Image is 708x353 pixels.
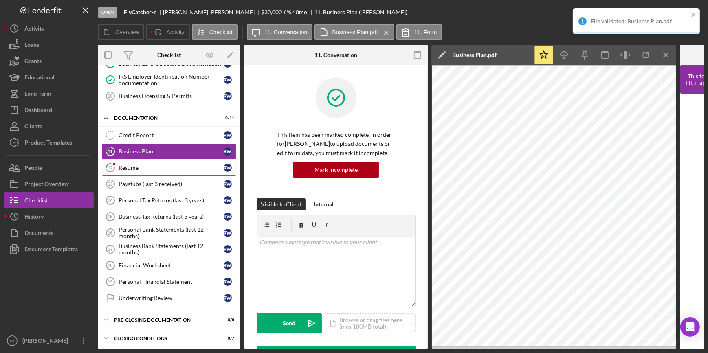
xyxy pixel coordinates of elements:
[247,24,313,40] button: 11. Conversation
[108,149,113,154] tspan: 11
[114,116,214,121] div: Documentation
[124,9,156,15] b: FlyCatcher-r
[114,336,214,341] div: Closing Conditions
[102,241,236,257] a: 17Business Bank Statements (last 12 months)RW
[332,29,378,35] label: Business Plan.pdf
[119,164,224,171] div: Resume
[4,241,94,257] button: Document Templates
[108,214,112,219] tspan: 15
[24,134,72,153] div: Product Templates
[691,11,697,19] button: close
[284,9,291,15] div: 6 %
[119,278,224,285] div: Personal Financial Statement
[224,180,232,188] div: R W
[257,313,322,333] button: Send
[4,20,94,37] button: Activity
[24,37,39,55] div: Loans
[4,160,94,176] a: People
[224,131,232,139] div: R W
[314,162,358,178] div: Mark Incomplete
[102,88,236,104] a: 10Business Licensing & PermitsRW
[220,336,234,341] div: 0 / 7
[4,208,94,225] button: History
[108,247,112,252] tspan: 17
[315,52,358,58] div: 11. Conversation
[24,192,48,210] div: Checklist
[661,4,686,20] div: Complete
[292,9,307,15] div: 48 mo
[264,29,308,35] label: 11. Conversation
[119,93,224,99] div: Business Licensing & Permits
[4,192,94,208] button: Checklist
[102,225,236,241] a: 16Personal Bank Statements (last 12 months)RW
[314,198,334,210] div: Internal
[224,164,232,172] div: R W
[119,181,224,187] div: Paystubs (last 3 received)
[314,24,394,40] button: Business Plan.pdf
[119,132,224,138] div: Credit Report
[261,198,301,210] div: Visible to Client
[4,333,94,349] button: VT[PERSON_NAME]
[220,116,234,121] div: 0 / 11
[653,4,704,20] button: Complete
[396,24,442,40] button: 11. Form
[10,339,15,343] text: VT
[4,37,94,53] button: Loans
[4,176,94,192] button: Project Overview
[591,18,688,24] div: File validated: Business Plan.pdf
[102,160,236,176] a: 12ResumeRW
[220,318,234,322] div: 0 / 8
[108,165,113,170] tspan: 12
[224,294,232,302] div: R W
[257,198,306,210] button: Visible to Client
[108,279,112,284] tspan: 19
[108,182,112,186] tspan: 13
[119,295,224,301] div: Underwriting Review
[224,76,232,84] div: R W
[209,29,233,35] label: Checklist
[4,86,94,102] a: Long-Term
[414,29,437,35] label: 11. Form
[114,318,214,322] div: Pre-Closing Documentation
[224,245,232,253] div: R W
[98,24,144,40] button: Overview
[224,213,232,221] div: R W
[102,290,236,306] a: Underwriting ReviewRW
[4,118,94,134] button: Clients
[4,102,94,118] button: Dashboard
[102,176,236,192] a: 13Paystubs (last 3 received)RW
[163,9,262,15] div: [PERSON_NAME] [PERSON_NAME]
[98,7,117,18] div: Open
[314,9,407,15] div: 11. Business Plan ([PERSON_NAME])
[24,53,42,71] div: Grants
[119,226,224,239] div: Personal Bank Statements (last 12 months)
[24,208,44,227] div: History
[119,213,224,220] div: Business Tax Returns (last 3 years)
[24,86,51,104] div: Long-Term
[680,317,700,337] div: Open Intercom Messenger
[192,24,238,40] button: Checklist
[4,53,94,69] a: Grants
[4,69,94,86] button: Educational
[108,198,113,203] tspan: 14
[4,225,94,241] a: Documents
[119,243,224,256] div: Business Bank Statements (last 12 months)
[20,333,73,351] div: [PERSON_NAME]
[115,29,139,35] label: Overview
[277,130,395,158] p: This item has been marked complete. In order for [PERSON_NAME] to upload documents or edit form d...
[262,9,282,15] span: $30,000
[102,257,236,274] a: 18Financial WorksheetRW
[108,230,112,235] tspan: 16
[102,143,236,160] a: 11Business PlanRW
[4,134,94,151] a: Product Templates
[24,241,78,259] div: Document Templates
[108,94,112,99] tspan: 10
